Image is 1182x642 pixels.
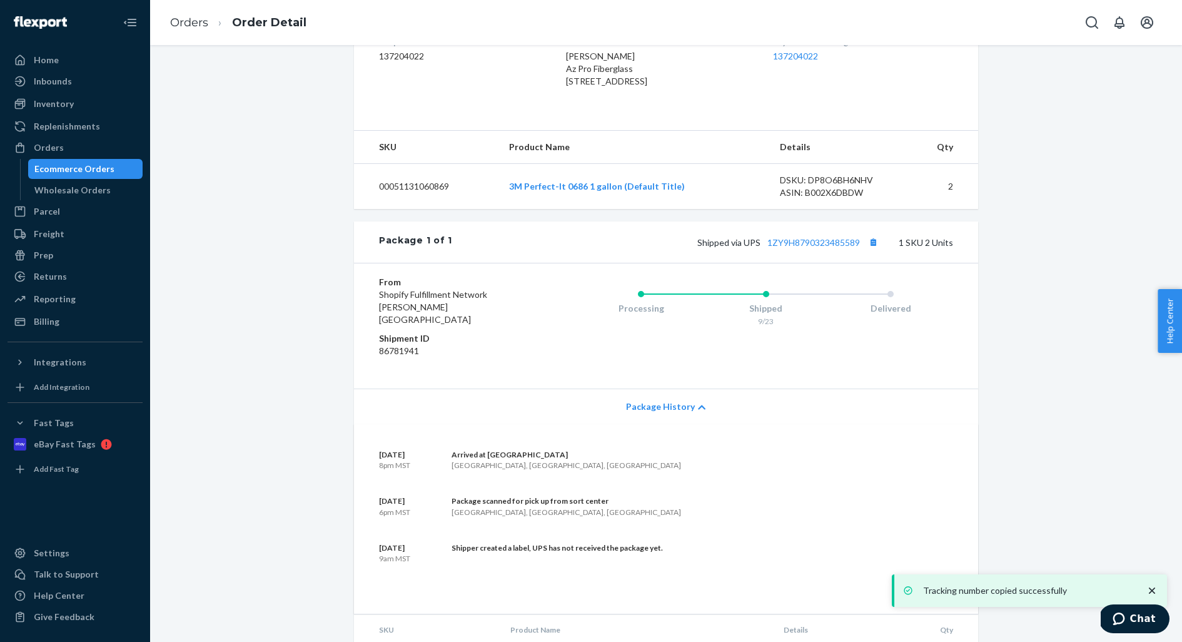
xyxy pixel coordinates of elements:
div: Settings [34,547,69,559]
th: SKU [354,131,499,164]
td: 2 [907,164,978,210]
ol: breadcrumbs [160,4,316,41]
a: Order Detail [232,16,306,29]
div: 1 SKU 2 Units [452,234,953,250]
div: Package 1 of 1 [379,234,452,250]
div: Replenishments [34,120,100,133]
p: 9am MST [379,553,410,564]
dt: Shipment ID [379,332,528,345]
a: Orders [8,138,143,158]
div: Home [34,54,59,66]
iframe: Opens a widget where you can chat to one of our agents [1101,604,1169,636]
th: Details [770,131,907,164]
a: Settings [8,543,143,563]
div: Help Center [34,589,84,602]
button: Fast Tags [8,413,143,433]
a: Home [8,50,143,70]
div: Package scanned for pick up from sort center [452,496,681,506]
button: Open Search Box [1079,10,1104,35]
p: Tracking number copied successfully [923,584,1133,597]
button: Copy tracking number [865,234,881,250]
a: 137204022 [773,51,818,61]
a: Prep [8,245,143,265]
div: Prep [34,249,53,262]
dd: 137204022 [379,50,546,63]
div: Delivered [828,302,953,315]
a: Ecommerce Orders [28,159,143,179]
div: Add Fast Tag [34,464,79,474]
a: Add Integration [8,377,143,397]
button: Integrations [8,352,143,372]
button: Open notifications [1107,10,1132,35]
div: Inbounds [34,75,72,88]
a: Reporting [8,289,143,309]
div: eBay Fast Tags [34,438,96,451]
div: Fast Tags [34,417,74,429]
div: DSKU: DP8O6BH6NHV [780,174,897,186]
th: Product Name [499,131,770,164]
div: ASIN: B002X6DBDW [780,186,897,199]
a: Add Fast Tag [8,459,143,479]
a: Parcel [8,201,143,222]
span: Package History [626,400,695,413]
dt: From [379,276,528,288]
span: Shipped via UPS [697,237,881,248]
div: Arrived at [GEOGRAPHIC_DATA] [452,449,681,460]
button: Give Feedback [8,607,143,627]
div: Orders [34,141,64,154]
a: Help Center [8,586,143,606]
div: Reporting [34,293,76,305]
p: [DATE] [379,496,410,506]
div: 9/23 [704,316,829,327]
button: Open account menu [1134,10,1159,35]
a: Freight [8,224,143,244]
span: Shopify Fulfillment Network [PERSON_NAME][GEOGRAPHIC_DATA] [379,289,487,325]
div: Integrations [34,356,86,369]
a: Orders [170,16,208,29]
a: eBay Fast Tags [8,434,143,454]
p: [DATE] [379,543,410,553]
th: Qty [907,131,978,164]
a: 3M Perfect-It 0686 1 gallon (Default Title) [509,181,685,191]
div: Processing [578,302,704,315]
p: 8pm MST [379,460,410,471]
div: Returns [34,270,67,283]
span: [PERSON_NAME] Az Pro Fiberglass [STREET_ADDRESS] [566,51,647,86]
a: Inventory [8,94,143,114]
div: Give Feedback [34,611,94,623]
div: Parcel [34,205,60,218]
div: Add Integration [34,382,89,392]
div: Inventory [34,98,74,110]
td: 00051131060869 [354,164,499,210]
div: [GEOGRAPHIC_DATA], [GEOGRAPHIC_DATA], [GEOGRAPHIC_DATA] [452,460,681,471]
div: Wholesale Orders [34,184,111,196]
div: Shipped [704,302,829,315]
button: Close Navigation [118,10,143,35]
div: Billing [34,315,59,328]
a: 1ZY9H8790323485589 [767,237,860,248]
div: Talk to Support [34,568,99,581]
a: Inbounds [8,71,143,91]
button: Help Center [1158,289,1182,353]
img: Flexport logo [14,16,67,29]
a: Billing [8,312,143,332]
dd: 86781941 [379,345,528,357]
div: Freight [34,228,64,240]
p: 6pm MST [379,507,410,517]
p: [DATE] [379,449,410,460]
div: Shipper created a label, UPS has not received the package yet. [452,543,663,553]
a: Replenishments [8,116,143,136]
div: Ecommerce Orders [34,163,114,175]
svg: close toast [1146,584,1158,597]
a: Returns [8,267,143,287]
div: [GEOGRAPHIC_DATA], [GEOGRAPHIC_DATA], [GEOGRAPHIC_DATA] [452,507,681,517]
button: Talk to Support [8,564,143,584]
a: Wholesale Orders [28,180,143,200]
